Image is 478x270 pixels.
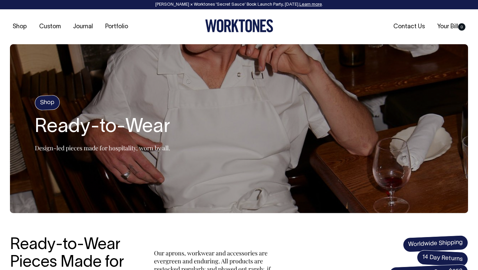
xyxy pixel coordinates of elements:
a: Portfolio [103,21,131,32]
a: Journal [70,21,96,32]
div: [PERSON_NAME] × Worktones ‘Secret Sauce’ Book Launch Party, [DATE]. . [7,2,471,7]
span: 0 [458,23,465,31]
h2: Ready-to-Wear [35,117,170,138]
a: Your Bill0 [435,21,468,32]
span: 14 Day Returns [417,250,468,267]
a: Shop [10,21,30,32]
a: Contact Us [391,21,428,32]
span: Worldwide Shipping [403,235,468,252]
a: Custom [37,21,63,32]
p: Design-led pieces made for hospitality, worn by all. [35,144,170,152]
h4: Shop [35,95,60,111]
a: Learn more [299,3,322,7]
